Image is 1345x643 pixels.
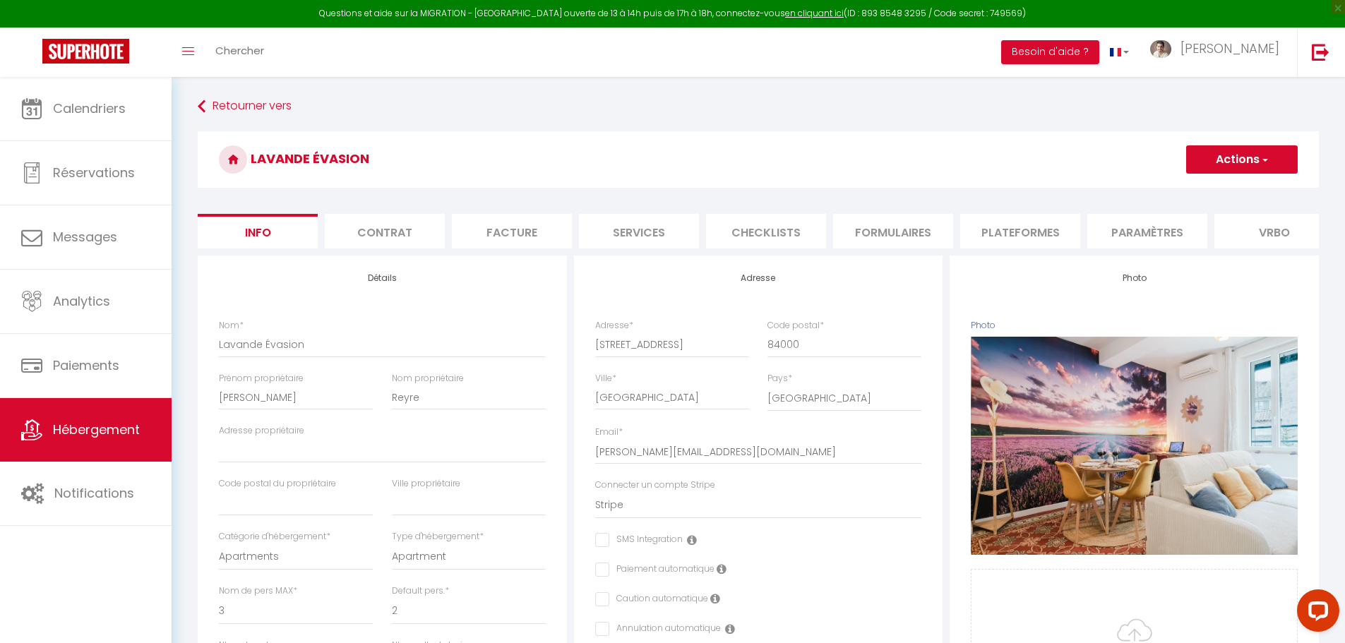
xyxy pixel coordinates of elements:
[198,214,318,248] li: Info
[219,372,304,385] label: Prénom propriétaire
[198,94,1319,119] a: Retourner vers
[205,28,275,77] a: Chercher
[392,530,484,543] label: Type d'hébergement
[53,100,126,117] span: Calendriers
[219,530,330,543] label: Catégorie d'hébergement
[392,584,449,598] label: Default pers.
[219,424,304,438] label: Adresse propriétaire
[53,164,135,181] span: Réservations
[1087,214,1207,248] li: Paramètres
[971,273,1298,283] h4: Photo
[53,356,119,374] span: Paiements
[1001,40,1099,64] button: Besoin d'aide ?
[1286,584,1345,643] iframe: LiveChat chat widget
[767,372,792,385] label: Pays
[215,43,264,58] span: Chercher
[595,372,616,385] label: Ville
[452,214,572,248] li: Facture
[53,292,110,310] span: Analytics
[971,319,996,332] label: Photo
[1214,214,1334,248] li: Vrbo
[198,131,1319,188] h3: Lavande Évasion
[595,319,633,332] label: Adresse
[53,228,117,246] span: Messages
[1312,43,1329,61] img: logout
[785,7,844,19] a: en cliquant ici
[54,484,134,502] span: Notifications
[767,319,824,332] label: Code postal
[1186,145,1298,174] button: Actions
[595,426,623,439] label: Email
[595,479,715,492] label: Connecter un compte Stripe
[609,592,708,608] label: Caution automatique
[960,214,1080,248] li: Plateformes
[579,214,699,248] li: Services
[219,319,244,332] label: Nom
[325,214,445,248] li: Contrat
[219,273,546,283] h4: Détails
[706,214,826,248] li: Checklists
[392,372,464,385] label: Nom propriétaire
[1140,28,1297,77] a: ... [PERSON_NAME]
[219,584,297,598] label: Nom de pers MAX
[609,563,715,578] label: Paiement automatique
[595,273,922,283] h4: Adresse
[833,214,953,248] li: Formulaires
[53,421,140,438] span: Hébergement
[1101,435,1168,457] button: Supprimer
[42,39,129,64] img: Super Booking
[1150,40,1171,58] img: ...
[219,477,336,491] label: Code postal du propriétaire
[392,477,460,491] label: Ville propriétaire
[1180,40,1279,57] span: [PERSON_NAME]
